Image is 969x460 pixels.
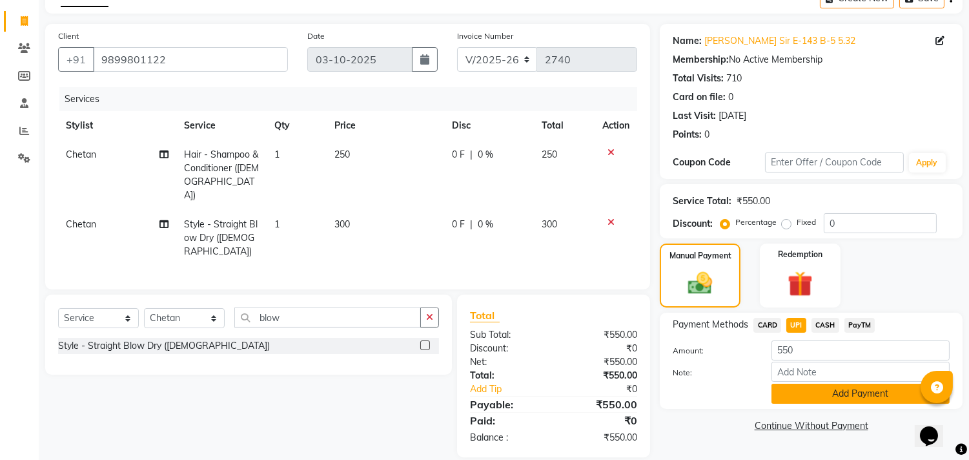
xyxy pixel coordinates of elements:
[460,342,554,355] div: Discount:
[797,216,816,228] label: Fixed
[176,111,267,140] th: Service
[460,369,554,382] div: Total:
[554,369,648,382] div: ₹550.00
[267,111,327,140] th: Qty
[786,318,806,333] span: UPI
[334,218,350,230] span: 300
[554,413,648,428] div: ₹0
[58,111,176,140] th: Stylist
[470,148,473,162] span: |
[460,328,554,342] div: Sub Total:
[66,218,96,230] span: Chetan
[184,218,258,257] span: Style - Straight Blow Dry ([DEMOGRAPHIC_DATA])
[569,382,648,396] div: ₹0
[460,413,554,428] div: Paid:
[274,149,280,160] span: 1
[452,148,465,162] span: 0 F
[780,268,821,300] img: _gift.svg
[470,309,500,322] span: Total
[542,218,557,230] span: 300
[844,318,875,333] span: PayTM
[669,250,731,262] label: Manual Payment
[334,149,350,160] span: 250
[735,216,777,228] label: Percentage
[663,367,762,379] label: Note:
[460,382,569,396] a: Add Tip
[457,30,513,42] label: Invoice Number
[58,30,79,42] label: Client
[274,218,280,230] span: 1
[728,90,733,104] div: 0
[478,218,493,231] span: 0 %
[726,72,742,85] div: 710
[470,218,473,231] span: |
[765,152,903,172] input: Enter Offer / Coupon Code
[673,53,729,67] div: Membership:
[753,318,781,333] span: CARD
[778,249,822,260] label: Redemption
[460,397,554,412] div: Payable:
[680,269,719,297] img: _cash.svg
[704,128,709,141] div: 0
[534,111,595,140] th: Total
[554,397,648,412] div: ₹550.00
[327,111,444,140] th: Price
[59,87,647,111] div: Services
[444,111,534,140] th: Disc
[673,109,716,123] div: Last Visit:
[662,419,960,433] a: Continue Without Payment
[719,109,746,123] div: [DATE]
[460,355,554,369] div: Net:
[673,72,724,85] div: Total Visits:
[460,431,554,444] div: Balance :
[58,339,270,353] div: Style - Straight Blow Dry ([DEMOGRAPHIC_DATA])
[58,47,94,72] button: +91
[554,328,648,342] div: ₹550.00
[771,362,950,382] input: Add Note
[771,384,950,404] button: Add Payment
[915,408,956,447] iframe: chat widget
[554,355,648,369] div: ₹550.00
[673,318,748,331] span: Payment Methods
[478,148,493,162] span: 0 %
[554,431,648,444] div: ₹550.00
[673,194,731,208] div: Service Total:
[673,53,950,67] div: No Active Membership
[554,342,648,355] div: ₹0
[595,111,637,140] th: Action
[673,217,713,231] div: Discount:
[673,128,702,141] div: Points:
[811,318,839,333] span: CASH
[673,156,765,169] div: Coupon Code
[452,218,465,231] span: 0 F
[307,30,325,42] label: Date
[673,34,702,48] div: Name:
[673,90,726,104] div: Card on file:
[234,308,421,328] input: Search or Scan
[737,194,770,208] div: ₹550.00
[93,47,288,72] input: Search by Name/Mobile/Email/Code
[771,340,950,361] input: Amount
[66,149,96,160] span: Chetan
[663,345,762,357] label: Amount:
[542,149,557,160] span: 250
[704,34,855,48] a: [PERSON_NAME] Sir E-143 B-5 5.32
[184,149,259,201] span: Hair - Shampoo & Conditioner ([DEMOGRAPHIC_DATA])
[909,153,946,172] button: Apply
